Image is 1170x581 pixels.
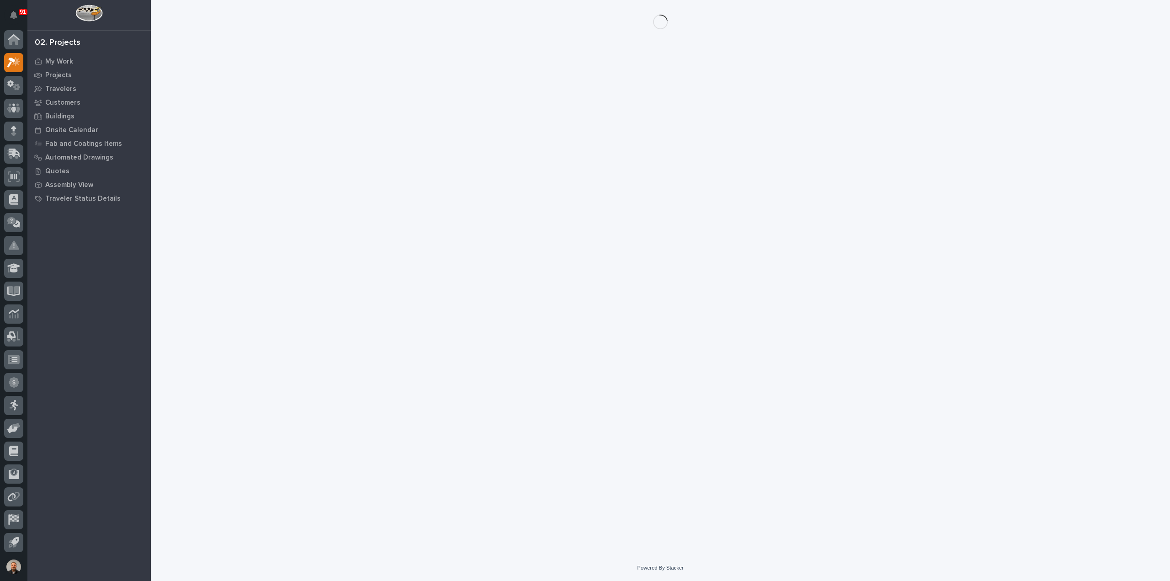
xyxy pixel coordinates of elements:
[45,154,113,162] p: Automated Drawings
[45,181,93,189] p: Assembly View
[27,109,151,123] a: Buildings
[27,68,151,82] a: Projects
[27,137,151,150] a: Fab and Coatings Items
[35,38,80,48] div: 02. Projects
[45,85,76,93] p: Travelers
[27,82,151,96] a: Travelers
[45,99,80,107] p: Customers
[45,167,69,176] p: Quotes
[27,178,151,192] a: Assembly View
[75,5,102,21] img: Workspace Logo
[20,9,26,15] p: 91
[45,58,73,66] p: My Work
[45,195,121,203] p: Traveler Status Details
[27,54,151,68] a: My Work
[45,140,122,148] p: Fab and Coatings Items
[4,557,23,576] button: users-avatar
[27,123,151,137] a: Onsite Calendar
[45,71,72,80] p: Projects
[27,192,151,205] a: Traveler Status Details
[4,5,23,25] button: Notifications
[11,11,23,26] div: Notifications91
[45,126,98,134] p: Onsite Calendar
[45,112,74,121] p: Buildings
[27,96,151,109] a: Customers
[27,150,151,164] a: Automated Drawings
[637,565,683,570] a: Powered By Stacker
[27,164,151,178] a: Quotes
